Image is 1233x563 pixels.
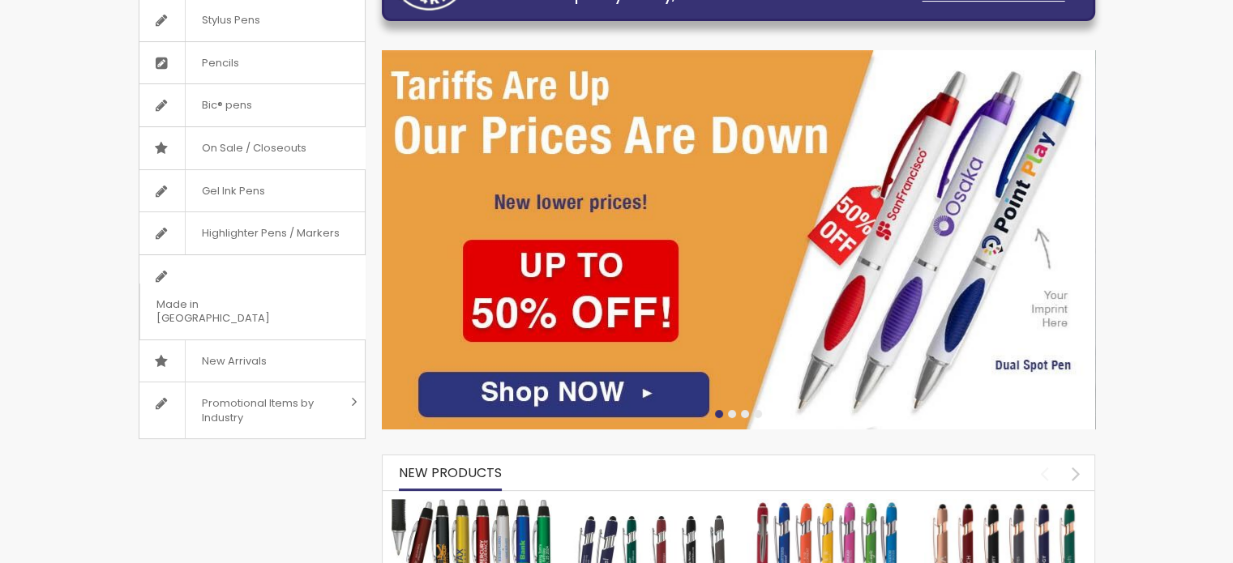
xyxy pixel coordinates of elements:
span: New Products [399,463,502,482]
a: Pencils [139,42,365,84]
a: Ellipse Softy Brights with Stylus Pen - Laser [747,498,909,512]
span: Highlighter Pens / Markers [185,212,356,254]
a: Promotional Items by Industry [139,382,365,438]
div: next [1062,459,1090,488]
a: New Arrivals [139,340,365,382]
a: Made in [GEOGRAPHIC_DATA] [139,255,365,339]
span: Gel Ink Pens [185,170,281,212]
span: Made in [GEOGRAPHIC_DATA] [139,284,324,339]
span: Promotional Items by Industry [185,382,345,438]
a: Custom Soft Touch Metal Pen - Stylus Top [568,498,730,512]
a: The Barton Custom Pens Special Offer [391,498,553,512]
span: New Arrivals [185,340,283,382]
img: /cheap-promotional-products.html [382,50,1095,429]
span: On Sale / Closeouts [185,127,323,169]
span: Bic® pens [185,84,268,126]
a: Gel Ink Pens [139,170,365,212]
div: prev [1030,459,1059,488]
a: On Sale / Closeouts [139,127,365,169]
a: Highlighter Pens / Markers [139,212,365,254]
a: Bic® pens [139,84,365,126]
span: Pencils [185,42,255,84]
a: Ellipse Softy Rose Gold Classic with Stylus Pen - Silver Laser [924,498,1086,512]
